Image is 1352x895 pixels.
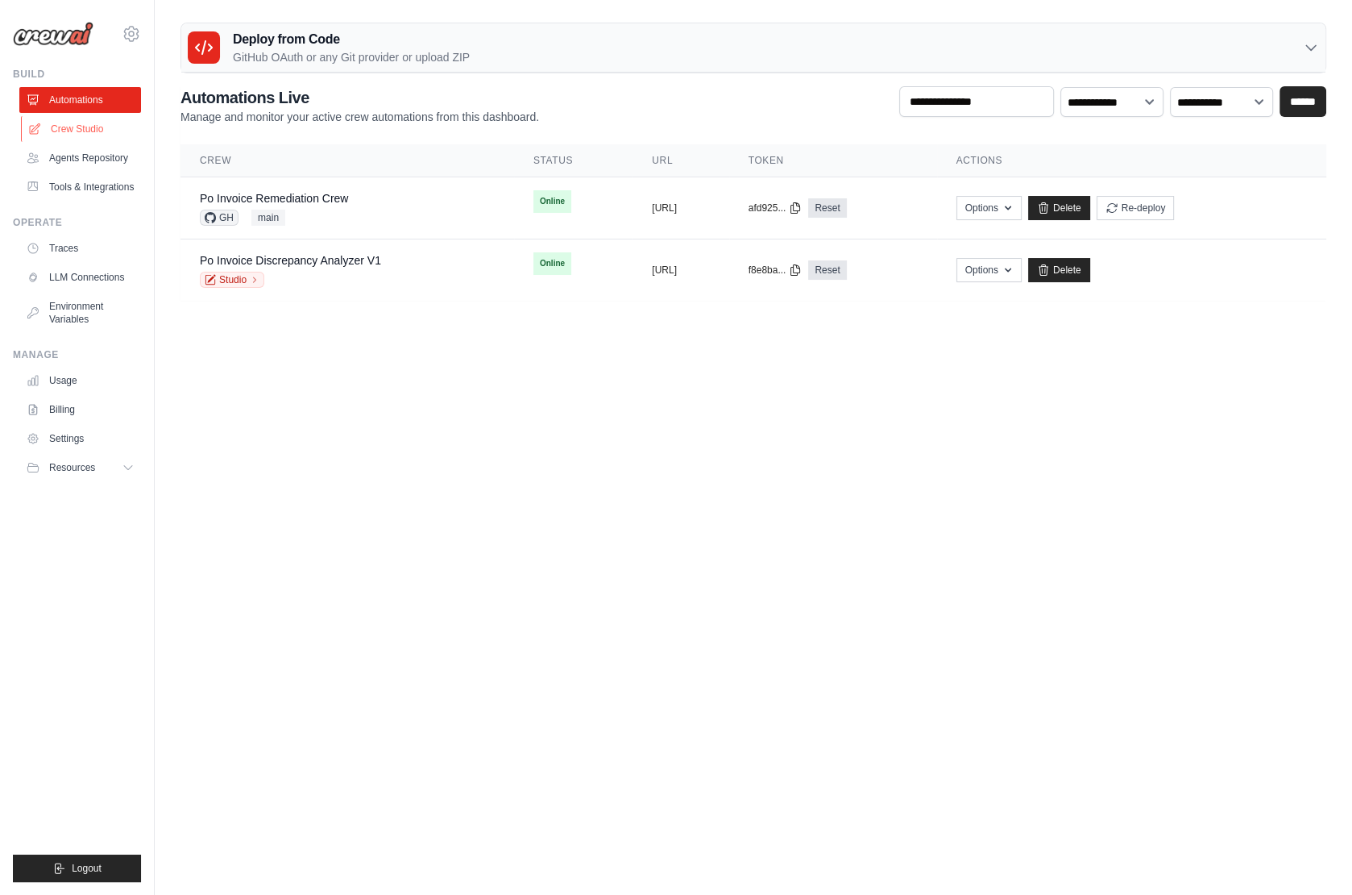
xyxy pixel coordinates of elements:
[21,116,143,142] a: Crew Studio
[13,22,93,46] img: Logo
[749,264,802,277] button: f8e8ba...
[808,198,846,218] a: Reset
[49,461,95,474] span: Resources
[19,397,141,423] a: Billing
[19,174,141,200] a: Tools & Integrations
[1028,196,1090,220] a: Delete
[19,145,141,171] a: Agents Repository
[632,144,728,177] th: URL
[937,144,1326,177] th: Actions
[180,109,539,125] p: Manage and monitor your active crew automations from this dashboard.
[19,455,141,481] button: Resources
[749,202,802,214] button: afd925...
[13,348,141,361] div: Manage
[19,264,141,290] a: LLM Connections
[200,192,348,205] a: Po Invoice Remediation Crew
[1271,818,1352,895] iframe: Chat Widget
[533,252,571,275] span: Online
[233,49,470,65] p: GitHub OAuth or any Git provider or upload ZIP
[200,210,238,226] span: GH
[19,368,141,393] a: Usage
[956,258,1022,282] button: Options
[19,293,141,332] a: Environment Variables
[514,144,632,177] th: Status
[19,235,141,261] a: Traces
[200,254,381,267] a: Po Invoice Discrepancy Analyzer V1
[13,68,141,81] div: Build
[1097,196,1175,220] button: Re-deploy
[72,862,102,875] span: Logout
[233,30,470,49] h3: Deploy from Code
[180,86,539,109] h2: Automations Live
[19,426,141,452] a: Settings
[180,144,514,177] th: Crew
[200,272,264,288] a: Studio
[13,855,141,882] button: Logout
[533,190,571,213] span: Online
[251,210,285,226] span: main
[808,260,846,280] a: Reset
[729,144,937,177] th: Token
[1028,258,1090,282] a: Delete
[956,196,1022,220] button: Options
[19,87,141,113] a: Automations
[13,216,141,229] div: Operate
